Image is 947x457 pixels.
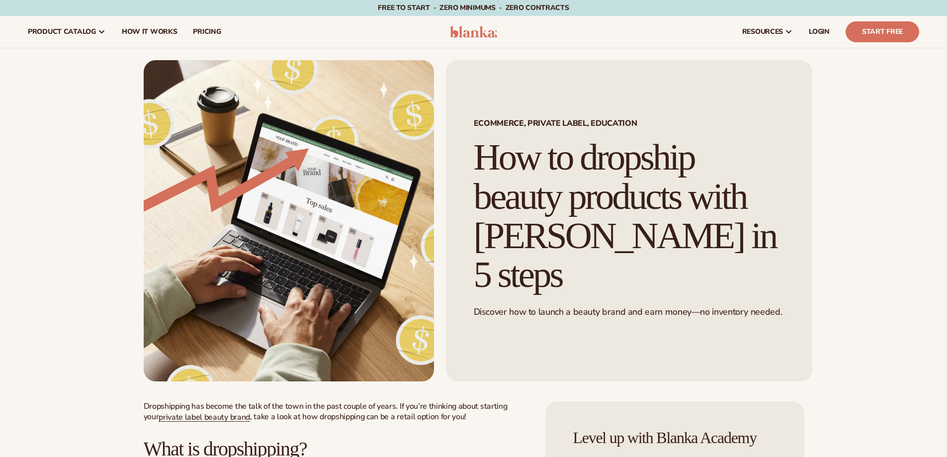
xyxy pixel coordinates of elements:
[801,16,838,48] a: LOGIN
[28,28,96,36] span: product catalog
[144,60,434,381] img: Growing money with ecommerce
[742,28,783,36] span: resources
[378,3,569,12] span: Free to start · ZERO minimums · ZERO contracts
[474,138,784,294] h1: How to dropship beauty products with [PERSON_NAME] in 5 steps
[450,26,497,38] img: logo
[734,16,801,48] a: resources
[20,16,114,48] a: product catalog
[846,21,919,42] a: Start Free
[144,401,526,422] p: Dropshipping has become the talk of the town in the past couple of years. If you’re thinking abou...
[122,28,177,36] span: How It Works
[193,28,221,36] span: pricing
[809,28,830,36] span: LOGIN
[114,16,185,48] a: How It Works
[185,16,229,48] a: pricing
[474,306,784,318] p: Discover how to launch a beauty brand and earn money—no inventory needed.
[573,429,776,447] h4: Level up with Blanka Academy
[159,412,250,423] a: private label beauty brand
[474,119,784,127] span: Ecommerce, Private Label, EDUCATION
